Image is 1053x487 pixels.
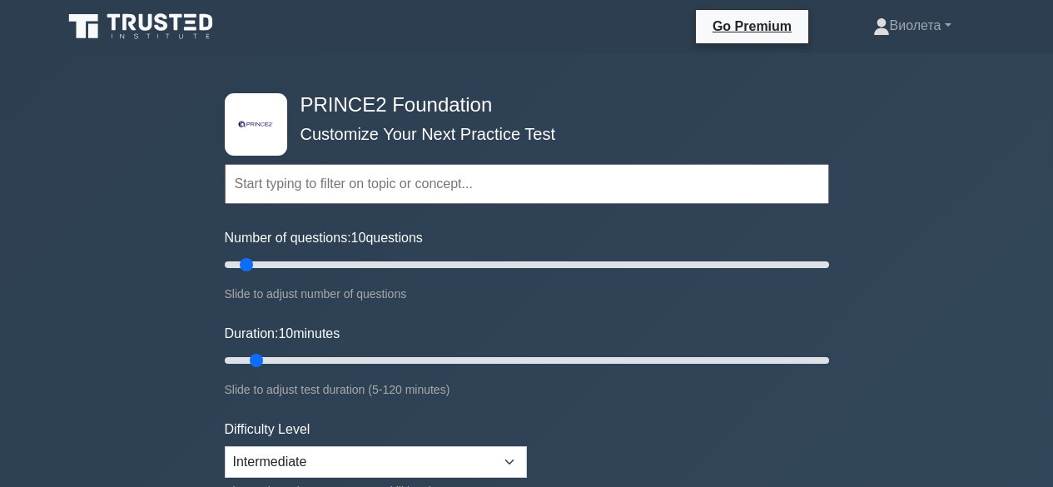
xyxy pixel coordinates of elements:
[225,324,340,344] label: Duration: minutes
[294,93,748,117] h4: PRINCE2 Foundation
[703,16,802,37] a: Go Premium
[278,326,293,340] span: 10
[225,228,423,248] label: Number of questions: questions
[351,231,366,245] span: 10
[833,9,991,42] a: Виолета
[225,164,829,204] input: Start typing to filter on topic or concept...
[225,380,829,400] div: Slide to adjust test duration (5-120 minutes)
[225,284,829,304] div: Slide to adjust number of questions
[225,420,310,440] label: Difficulty Level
